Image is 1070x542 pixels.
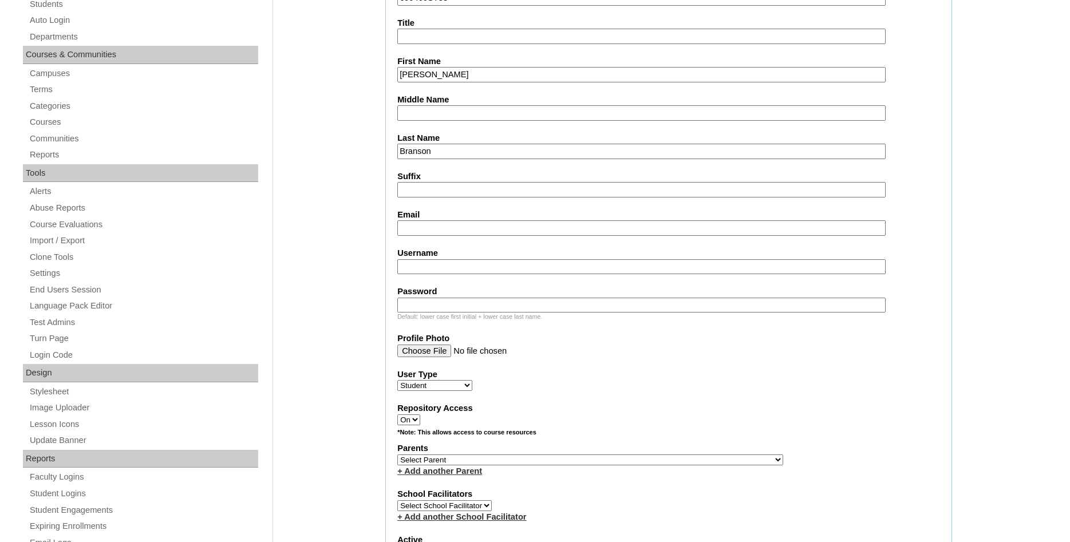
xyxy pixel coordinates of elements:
[23,450,258,468] div: Reports
[29,486,258,501] a: Student Logins
[29,401,258,415] a: Image Uploader
[397,428,940,442] div: *Note: This allows access to course resources
[397,402,940,414] label: Repository Access
[29,30,258,44] a: Departments
[29,66,258,81] a: Campuses
[397,512,526,521] a: + Add another School Facilitator
[397,442,940,454] label: Parents
[29,184,258,199] a: Alerts
[397,466,482,476] a: + Add another Parent
[397,488,940,500] label: School Facilitators
[29,519,258,533] a: Expiring Enrollments
[397,333,940,345] label: Profile Photo
[397,369,940,381] label: User Type
[29,299,258,313] a: Language Pack Editor
[23,46,258,64] div: Courses & Communities
[29,82,258,97] a: Terms
[29,201,258,215] a: Abuse Reports
[397,247,940,259] label: Username
[29,234,258,248] a: Import / Export
[29,250,258,264] a: Clone Tools
[29,503,258,517] a: Student Engagements
[29,331,258,346] a: Turn Page
[397,286,940,298] label: Password
[29,348,258,362] a: Login Code
[23,364,258,382] div: Design
[23,164,258,183] div: Tools
[29,115,258,129] a: Courses
[397,94,940,106] label: Middle Name
[29,99,258,113] a: Categories
[397,132,940,144] label: Last Name
[397,17,940,29] label: Title
[29,148,258,162] a: Reports
[29,385,258,399] a: Stylesheet
[397,171,940,183] label: Suffix
[29,283,258,297] a: End Users Session
[29,470,258,484] a: Faculty Logins
[397,312,940,321] div: Default: lower case first initial + lower case last name.
[29,217,258,232] a: Course Evaluations
[29,417,258,432] a: Lesson Icons
[397,209,940,221] label: Email
[29,315,258,330] a: Test Admins
[29,266,258,280] a: Settings
[397,56,940,68] label: First Name
[29,13,258,27] a: Auto Login
[29,433,258,448] a: Update Banner
[29,132,258,146] a: Communities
